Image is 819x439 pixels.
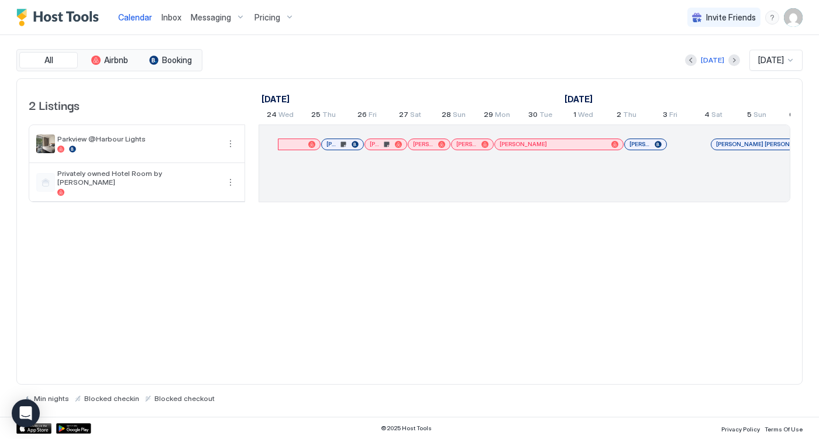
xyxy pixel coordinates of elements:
span: Sat [711,110,722,122]
span: Inbox [161,12,181,22]
button: Booking [141,52,199,68]
span: Sat [410,110,421,122]
a: Terms Of Use [765,422,803,434]
span: 2 [617,110,621,122]
a: October 5, 2025 [744,108,769,125]
span: Parkview @Harbour Lights [57,134,219,143]
div: tab-group [16,49,202,71]
a: October 1, 2025 [570,108,596,125]
span: 2 Listings [29,96,80,113]
span: 6 [789,110,794,122]
span: Mon [495,110,510,122]
a: October 1, 2025 [562,91,596,108]
span: Messaging [191,12,231,23]
a: September 27, 2025 [396,108,424,125]
a: October 6, 2025 [786,108,814,125]
span: Wed [578,110,593,122]
span: Fri [669,110,677,122]
span: 24 [267,110,277,122]
span: Blocked checkout [154,394,215,403]
span: Thu [322,110,336,122]
a: Host Tools Logo [16,9,104,26]
button: Next month [728,54,740,66]
a: Calendar [118,11,152,23]
span: Sun [453,110,466,122]
span: All [44,55,53,65]
a: Privacy Policy [721,422,760,434]
span: [PERSON_NAME] [326,140,339,148]
span: Fri [369,110,377,122]
span: [PERSON_NAME] [370,140,382,148]
span: 1 [573,110,576,122]
button: [DATE] [699,53,726,67]
span: [PERSON_NAME] [500,140,547,148]
span: [DATE] [758,55,784,65]
a: September 24, 2025 [264,108,297,125]
span: Blocked checkin [84,394,139,403]
div: User profile [784,8,803,27]
span: 30 [528,110,538,122]
span: 3 [663,110,667,122]
span: Min nights [34,394,69,403]
span: © 2025 Host Tools [381,424,432,432]
a: October 4, 2025 [701,108,725,125]
div: listing image [36,134,55,153]
span: [PERSON_NAME] [PERSON_NAME] [716,140,812,148]
span: Airbnb [104,55,128,65]
span: 28 [442,110,451,122]
span: Pricing [254,12,280,23]
span: Terms Of Use [765,426,803,433]
span: Wed [278,110,294,122]
span: Invite Friends [706,12,756,23]
a: September 26, 2025 [355,108,380,125]
span: [PERSON_NAME] [413,140,433,148]
a: App Store [16,423,51,434]
a: September 29, 2025 [481,108,513,125]
a: September 30, 2025 [525,108,555,125]
button: Previous month [685,54,697,66]
button: Airbnb [80,52,139,68]
button: All [19,52,78,68]
span: [PERSON_NAME] [629,140,650,148]
span: Privacy Policy [721,426,760,433]
span: Sun [753,110,766,122]
div: Open Intercom Messenger [12,399,40,427]
div: [DATE] [701,55,724,65]
span: 27 [399,110,408,122]
div: menu [765,11,779,25]
a: Google Play Store [56,423,91,434]
a: October 2, 2025 [614,108,639,125]
a: September 25, 2025 [308,108,339,125]
span: 26 [357,110,367,122]
a: September 24, 2025 [259,91,292,108]
span: Thu [623,110,636,122]
span: 4 [704,110,710,122]
span: Privately owned Hotel Room by [PERSON_NAME] [57,169,219,186]
a: September 28, 2025 [439,108,469,125]
span: Booking [162,55,192,65]
a: October 3, 2025 [660,108,680,125]
span: 5 [747,110,752,122]
span: Calendar [118,12,152,22]
span: 25 [311,110,321,122]
div: menu [223,137,238,151]
button: More options [223,137,238,151]
span: 29 [484,110,493,122]
span: [PERSON_NAME] [456,140,477,148]
a: Inbox [161,11,181,23]
div: menu [223,175,238,189]
button: More options [223,175,238,189]
span: Tue [539,110,552,122]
